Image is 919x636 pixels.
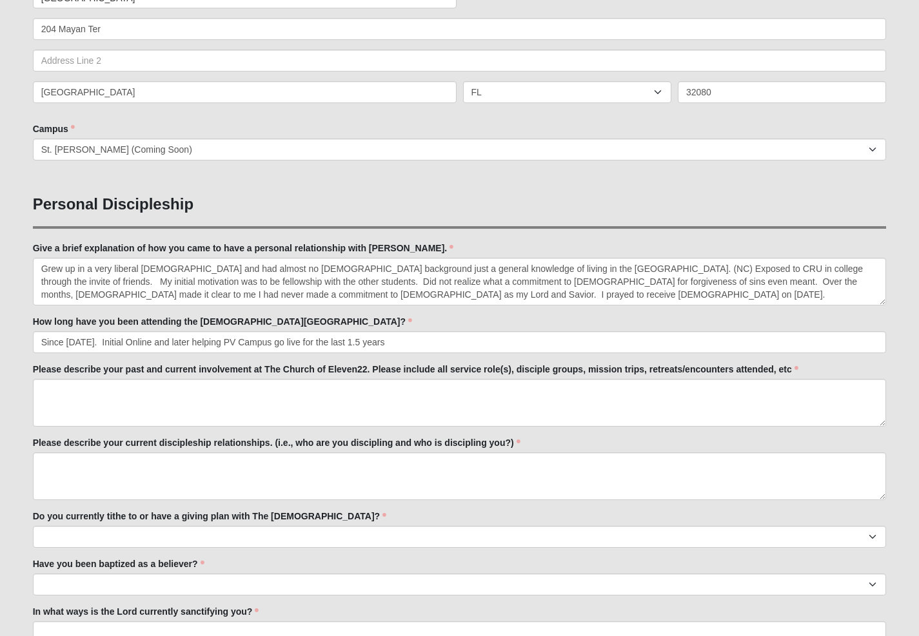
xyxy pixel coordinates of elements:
[33,363,798,376] label: Please describe your past and current involvement at The Church of Eleven22. Please include all s...
[33,605,259,618] label: In what ways is the Lord currently sanctifying you?
[33,315,412,328] label: How long have you been attending the [DEMOGRAPHIC_DATA][GEOGRAPHIC_DATA]?
[33,122,75,135] label: Campus
[33,81,457,103] input: City
[33,242,454,255] label: Give a brief explanation of how you came to have a personal relationship with [PERSON_NAME].
[33,50,887,72] input: Address Line 2
[33,436,520,449] label: Please describe your current discipleship relationships. (i.e., who are you discipling and who is...
[33,557,204,570] label: Have you been baptized as a believer?
[33,18,887,40] input: Address Line 1
[678,81,886,103] input: Zip
[33,510,387,523] label: Do you currently tithe to or have a giving plan with The [DEMOGRAPHIC_DATA]?
[33,195,887,214] h3: Personal Discipleship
